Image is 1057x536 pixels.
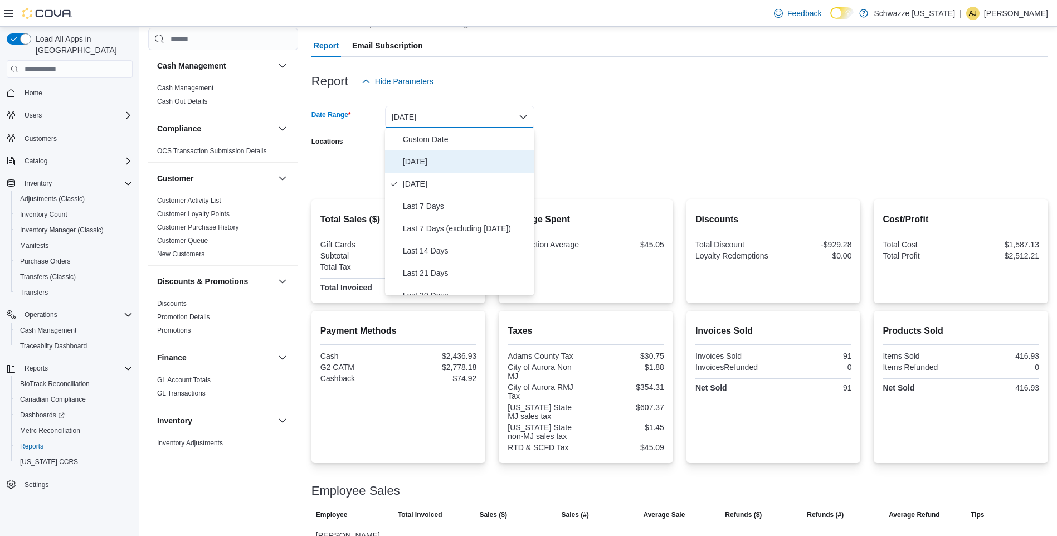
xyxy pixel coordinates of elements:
[401,363,476,372] div: $2,778.18
[725,510,762,519] span: Refunds ($)
[16,208,133,221] span: Inventory Count
[776,352,851,360] div: 91
[883,213,1039,226] h2: Cost/Profit
[20,177,56,190] button: Inventory
[969,7,977,20] span: AJ
[403,177,530,191] span: [DATE]
[16,324,81,337] a: Cash Management
[16,440,48,453] a: Reports
[20,478,53,491] a: Settings
[776,240,851,249] div: -$929.28
[830,7,854,19] input: Dark Mode
[20,194,85,203] span: Adjustments (Classic)
[16,377,133,391] span: BioTrack Reconciliation
[16,192,89,206] a: Adjustments (Classic)
[311,110,351,119] label: Date Range
[20,411,65,420] span: Dashboards
[889,510,940,519] span: Average Refund
[508,352,583,360] div: Adams County Tax
[20,379,90,388] span: BioTrack Reconciliation
[403,266,530,280] span: Last 21 Days
[11,338,137,354] button: Traceabilty Dashboard
[157,97,208,106] span: Cash Out Details
[157,276,274,287] button: Discounts & Promotions
[157,173,193,184] h3: Customer
[16,255,133,268] span: Purchase Orders
[157,313,210,321] a: Promotion Details
[157,438,223,447] span: Inventory Adjustments
[20,154,133,168] span: Catalog
[157,60,274,71] button: Cash Management
[11,238,137,254] button: Manifests
[157,197,221,204] a: Customer Activity List
[20,442,43,451] span: Reports
[20,257,71,266] span: Purchase Orders
[2,153,137,169] button: Catalog
[695,352,771,360] div: Invoices Sold
[807,510,844,519] span: Refunds (#)
[11,323,137,338] button: Cash Management
[320,374,396,383] div: Cashback
[7,80,133,522] nav: Complex example
[320,262,396,271] div: Total Tax
[20,395,86,404] span: Canadian Compliance
[11,407,137,423] a: Dashboards
[959,7,962,20] p: |
[883,251,958,260] div: Total Profit
[20,86,47,100] a: Home
[398,510,442,519] span: Total Invoiced
[157,147,267,155] span: OCS Transaction Submission Details
[776,251,851,260] div: $0.00
[25,310,57,319] span: Operations
[16,424,133,437] span: Metrc Reconciliation
[588,240,664,249] div: $45.05
[16,239,53,252] a: Manifests
[401,352,476,360] div: $2,436.93
[695,383,727,392] strong: Net Sold
[403,199,530,213] span: Last 7 Days
[25,480,48,489] span: Settings
[157,237,208,245] a: Customer Queue
[157,452,248,461] span: Inventory by Product Historical
[25,157,47,165] span: Catalog
[25,134,57,143] span: Customers
[320,352,396,360] div: Cash
[148,297,298,342] div: Discounts & Promotions
[311,75,348,88] h3: Report
[2,307,137,323] button: Operations
[508,363,583,381] div: City of Aurora Non MJ
[148,144,298,162] div: Compliance
[588,423,664,432] div: $1.45
[16,192,133,206] span: Adjustments (Classic)
[403,155,530,168] span: [DATE]
[276,172,289,185] button: Customer
[883,324,1039,338] h2: Products Sold
[20,272,76,281] span: Transfers (Classic)
[2,176,137,191] button: Inventory
[16,440,133,453] span: Reports
[16,339,91,353] a: Traceabilty Dashboard
[16,408,133,422] span: Dashboards
[11,392,137,407] button: Canadian Compliance
[966,7,980,20] div: Arcelia Johnson
[20,109,46,122] button: Users
[25,179,52,188] span: Inventory
[16,286,133,299] span: Transfers
[25,89,42,98] span: Home
[588,443,664,452] div: $45.09
[16,424,85,437] a: Metrc Reconciliation
[157,250,204,259] span: New Customers
[11,454,137,470] button: [US_STATE] CCRS
[2,85,137,101] button: Home
[480,510,507,519] span: Sales ($)
[157,299,187,308] span: Discounts
[588,403,664,412] div: $607.37
[403,244,530,257] span: Last 14 Days
[11,423,137,438] button: Metrc Reconciliation
[984,7,1048,20] p: [PERSON_NAME]
[883,363,958,372] div: Items Refunded
[276,414,289,427] button: Inventory
[403,222,530,235] span: Last 7 Days (excluding [DATE])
